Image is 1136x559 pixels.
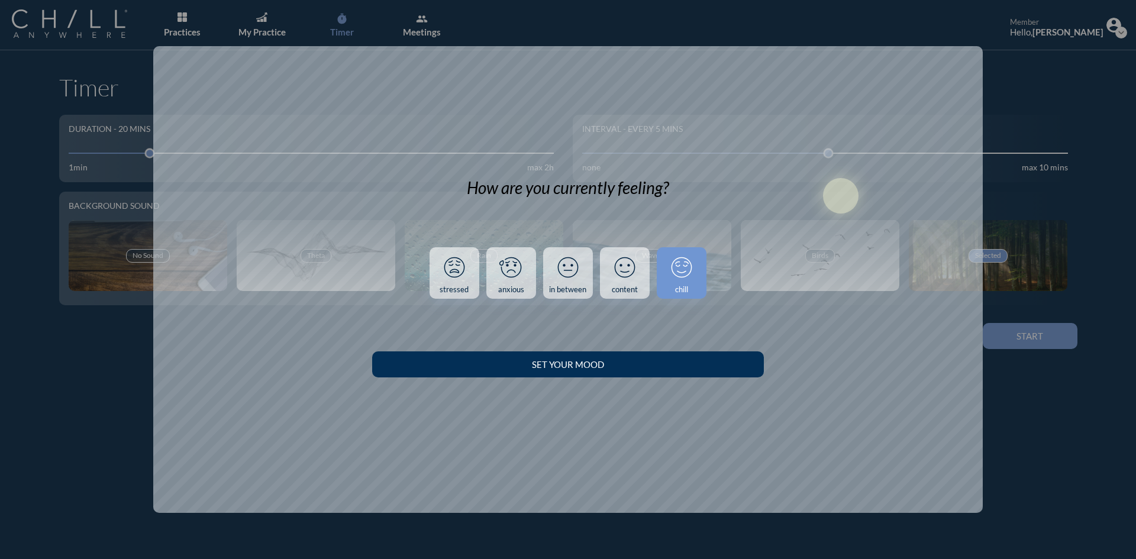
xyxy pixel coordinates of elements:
a: in between [543,247,593,299]
a: stressed [430,247,479,299]
div: content [612,285,638,295]
button: Set your Mood [372,351,763,377]
a: anxious [486,247,536,299]
div: Set your Mood [393,359,743,370]
a: chill [657,247,706,299]
div: anxious [498,285,524,295]
a: content [600,247,650,299]
div: How are you currently feeling? [467,178,669,198]
div: stressed [440,285,469,295]
div: chill [675,285,688,295]
div: in between [549,285,586,295]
